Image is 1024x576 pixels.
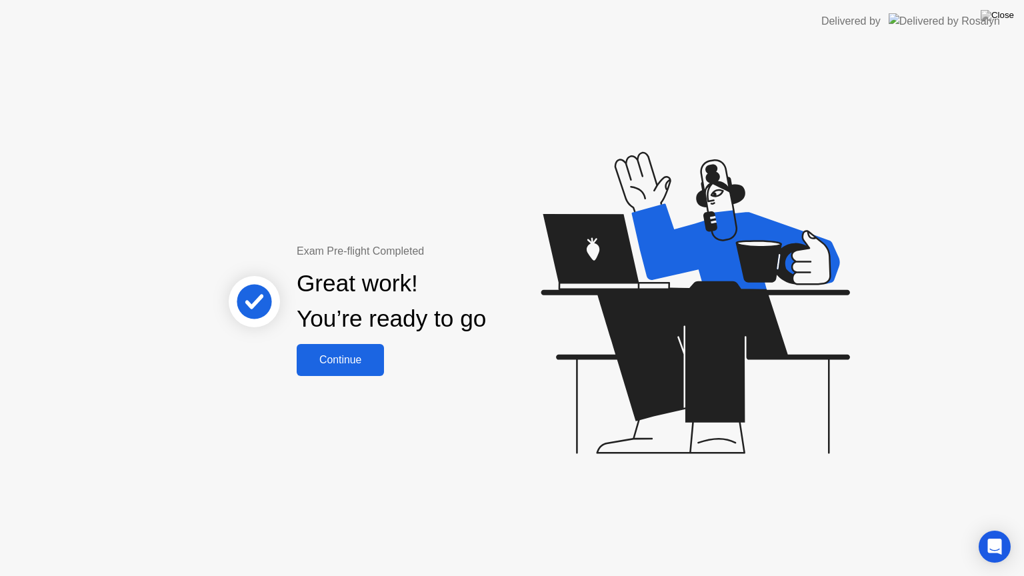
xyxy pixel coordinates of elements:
[979,531,1011,563] div: Open Intercom Messenger
[821,13,881,29] div: Delivered by
[297,344,384,376] button: Continue
[889,13,1000,29] img: Delivered by Rosalyn
[297,243,572,259] div: Exam Pre-flight Completed
[981,10,1014,21] img: Close
[297,266,486,337] div: Great work! You’re ready to go
[301,354,380,366] div: Continue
